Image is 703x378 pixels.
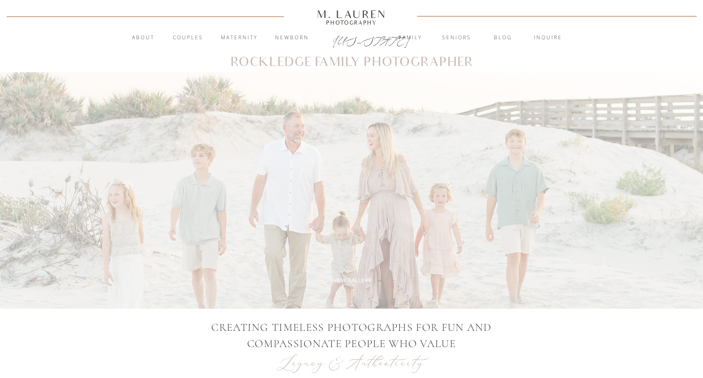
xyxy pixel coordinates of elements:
[165,34,210,42] a: Couples
[127,34,159,42] a: About
[434,34,479,42] a: Seniors
[333,34,371,44] a: [US_STATE]
[324,277,380,284] a: View Gallery
[179,319,524,352] p: CREATING TIMELESS PHOTOGRAPHS FOR Fun AND COMPASSIONATE PEOPLE WHO VALUE
[217,34,262,42] a: Maternity
[230,56,473,68] h1: Rockledge Family Photographer
[269,34,314,42] a: Newborn
[526,34,571,42] a: inquire
[480,34,526,42] a: blog
[292,10,411,19] a: M. Lauren
[388,34,433,42] a: Family
[313,20,390,25] a: Photography
[273,352,430,373] p: Legacy & Authenticity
